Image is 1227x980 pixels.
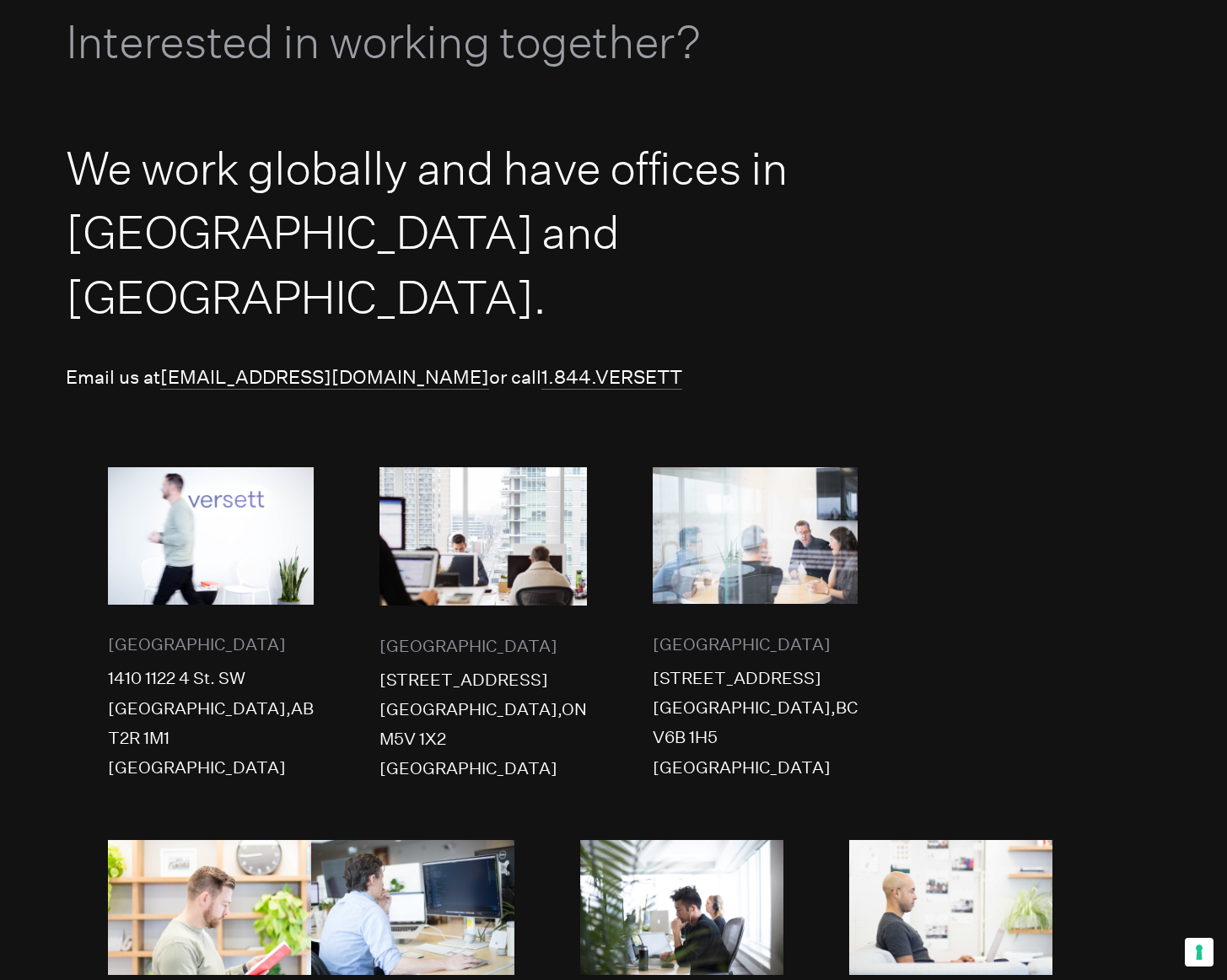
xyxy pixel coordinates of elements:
div: M5V 1X2 [GEOGRAPHIC_DATA] [379,724,587,783]
div: [GEOGRAPHIC_DATA] , BC [653,693,858,723]
div: [GEOGRAPHIC_DATA] [379,632,587,661]
div: T2R 1M1 [GEOGRAPHIC_DATA] [108,724,314,783]
div: [STREET_ADDRESS] [379,665,587,695]
img: Calgary office [108,467,314,605]
img: Berlin office [580,840,783,976]
img: Toronto office [379,467,587,606]
div: 1410 1122 4 St. SW [108,664,314,693]
span: Interested in working together? [66,13,700,68]
h2: We work globally and have offices in [GEOGRAPHIC_DATA] and [GEOGRAPHIC_DATA]. [66,136,805,330]
img: Brussels office [108,840,311,976]
img: Luxemburg office [849,840,1052,976]
a: 1.844.VERSETT [541,366,682,390]
a: Vancouver office[GEOGRAPHIC_DATA][STREET_ADDRESS][GEOGRAPHIC_DATA],BCV6B 1H5 [GEOGRAPHIC_DATA] [653,467,858,786]
img: Paris office [311,840,514,975]
a: Toronto office[GEOGRAPHIC_DATA][STREET_ADDRESS][GEOGRAPHIC_DATA],ONM5V 1X2 [GEOGRAPHIC_DATA] [379,467,587,786]
a: Calgary office[GEOGRAPHIC_DATA]1410 1122 4 St. SW[GEOGRAPHIC_DATA],ABT2R 1M1 [GEOGRAPHIC_DATA] [108,467,314,786]
div: [GEOGRAPHIC_DATA] [108,630,314,660]
a: [EMAIL_ADDRESS][DOMAIN_NAME] [160,366,489,390]
button: Your consent preferences for tracking technologies [1185,938,1214,967]
div: [STREET_ADDRESS] [653,664,858,693]
div: V6B 1H5 [GEOGRAPHIC_DATA] [653,723,858,782]
div: [GEOGRAPHIC_DATA] , AB [108,694,314,724]
img: Vancouver office [653,467,858,604]
div: [GEOGRAPHIC_DATA] , ON [379,695,587,724]
div: [GEOGRAPHIC_DATA] [653,630,858,660]
p: Email us at or call [66,363,1161,392]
